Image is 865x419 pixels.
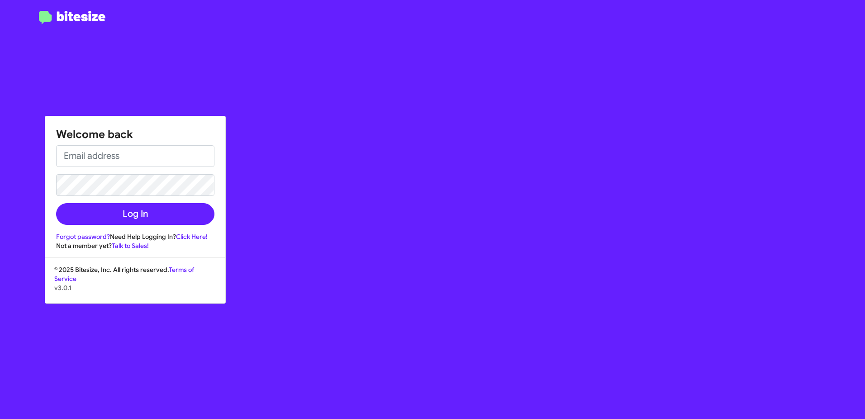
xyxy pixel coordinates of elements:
div: Need Help Logging In? [56,232,214,241]
a: Talk to Sales! [112,242,149,250]
a: Terms of Service [54,266,194,283]
a: Forgot password? [56,233,110,241]
h1: Welcome back [56,127,214,142]
a: Click Here! [176,233,208,241]
div: Not a member yet? [56,241,214,250]
p: v3.0.1 [54,283,216,292]
div: © 2025 Bitesize, Inc. All rights reserved. [45,265,225,303]
button: Log In [56,203,214,225]
input: Email address [56,145,214,167]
